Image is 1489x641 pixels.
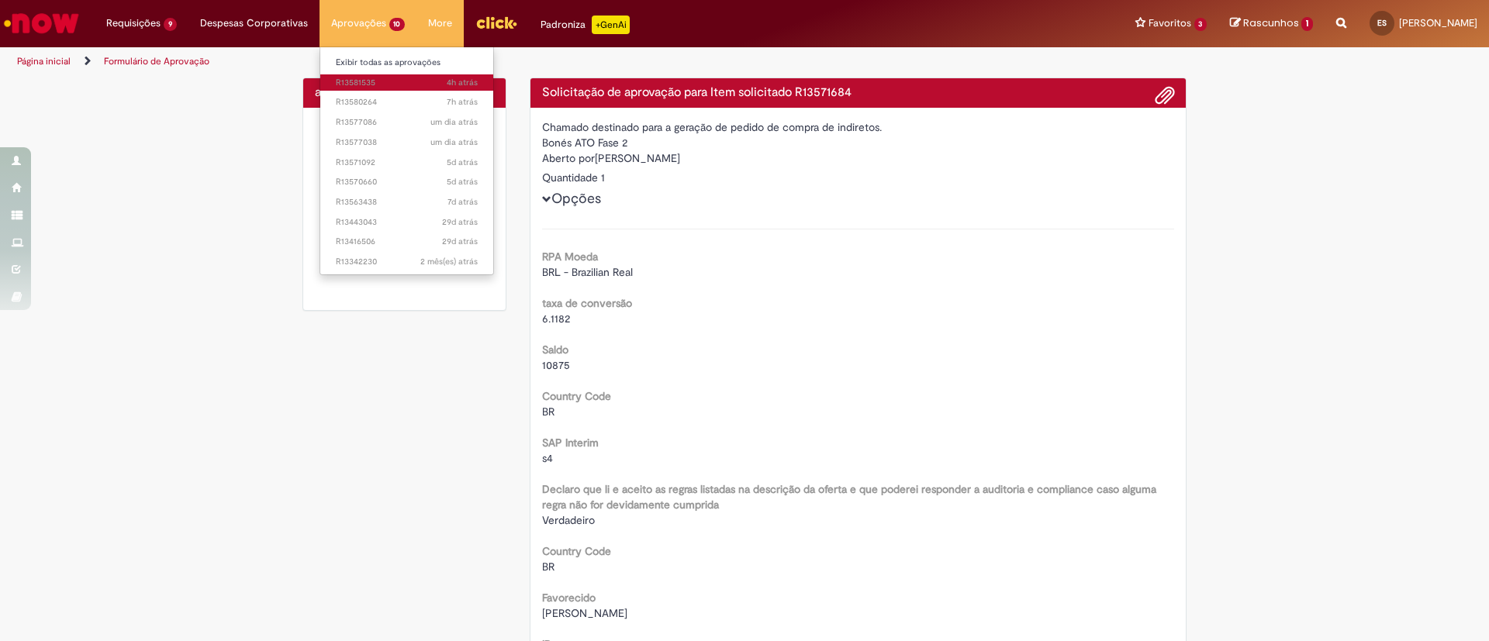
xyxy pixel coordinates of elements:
[542,482,1156,512] b: Declaro que li e aceito as regras listadas na descrição da oferta e que poderei responder a audit...
[542,135,1175,150] div: Bonés ATO Fase 2
[447,196,478,208] time: 24/09/2025 14:56:23
[542,436,599,450] b: SAP Interim
[17,55,71,67] a: Página inicial
[442,216,478,228] time: 02/09/2025 17:22:22
[336,236,478,248] span: R13416506
[542,343,568,357] b: Saldo
[447,176,478,188] time: 26/09/2025 13:47:48
[104,55,209,67] a: Formulário de Aprovação
[542,150,595,166] label: Aberto por
[542,560,554,574] span: BR
[428,16,452,31] span: More
[320,94,494,111] a: Aberto R13580264 :
[320,214,494,231] a: Aberto R13443043 :
[430,136,478,148] span: um dia atrás
[315,119,494,298] img: sucesso_1.gif
[542,358,570,372] span: 10875
[442,236,478,247] time: 02/09/2025 17:11:39
[1399,16,1477,29] span: [PERSON_NAME]
[320,54,494,71] a: Exibir todas as aprovações
[420,256,478,267] span: 2 mês(es) atrás
[447,157,478,168] span: 5d atrás
[542,119,1175,135] div: Chamado destinado para a geração de pedido de compra de indiretos.
[442,216,478,228] span: 29d atrás
[447,196,478,208] span: 7d atrás
[336,256,478,268] span: R13342230
[447,77,478,88] time: 30/09/2025 13:40:53
[164,18,177,31] span: 9
[542,544,611,558] b: Country Code
[542,296,632,310] b: taxa de conversão
[542,606,627,620] span: [PERSON_NAME]
[542,250,598,264] b: RPA Moeda
[542,265,633,279] span: BRL - Brazilian Real
[542,513,595,527] span: Verdadeiro
[475,11,517,34] img: click_logo_yellow_360x200.png
[320,194,494,211] a: Aberto R13563438 :
[320,74,494,91] a: Aberto R13581535 :
[1149,16,1191,31] span: Favoritos
[336,196,478,208] span: R13563438
[542,86,1175,100] h4: Solicitação de aprovação para Item solicitado R13571684
[320,253,494,271] a: Aberto R13342230 :
[336,77,478,89] span: R13581535
[442,236,478,247] span: 29d atrás
[592,16,630,34] p: +GenAi
[320,233,494,250] a: Aberto R13416506 :
[320,154,494,171] a: Aberto R13571092 :
[542,389,611,403] b: Country Code
[447,96,478,108] time: 30/09/2025 09:58:39
[336,136,478,149] span: R13577038
[320,174,494,191] a: Aberto R13570660 :
[315,86,494,100] h4: aprovado
[430,116,478,128] time: 29/09/2025 14:03:27
[331,16,386,31] span: Aprovações
[106,16,161,31] span: Requisições
[336,157,478,169] span: R13571092
[1301,17,1313,31] span: 1
[542,451,553,465] span: s4
[1194,18,1207,31] span: 3
[542,405,554,419] span: BR
[200,16,308,31] span: Despesas Corporativas
[447,176,478,188] span: 5d atrás
[1377,18,1387,28] span: ES
[1243,16,1299,30] span: Rascunhos
[542,312,570,326] span: 6.1182
[320,114,494,131] a: Aberto R13577086 :
[430,116,478,128] span: um dia atrás
[420,256,478,267] time: 31/07/2025 15:25:55
[542,591,596,605] b: Favorecido
[542,150,1175,170] div: [PERSON_NAME]
[320,47,495,275] ul: Aprovações
[1230,16,1313,31] a: Rascunhos
[430,136,478,148] time: 29/09/2025 13:55:55
[541,16,630,34] div: Padroniza
[336,116,478,129] span: R13577086
[447,77,478,88] span: 4h atrás
[389,18,406,31] span: 10
[447,157,478,168] time: 26/09/2025 15:11:38
[320,134,494,151] a: Aberto R13577038 :
[336,96,478,109] span: R13580264
[12,47,981,76] ul: Trilhas de página
[336,176,478,188] span: R13570660
[2,8,81,39] img: ServiceNow
[336,216,478,229] span: R13443043
[447,96,478,108] span: 7h atrás
[542,170,1175,185] div: Quantidade 1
